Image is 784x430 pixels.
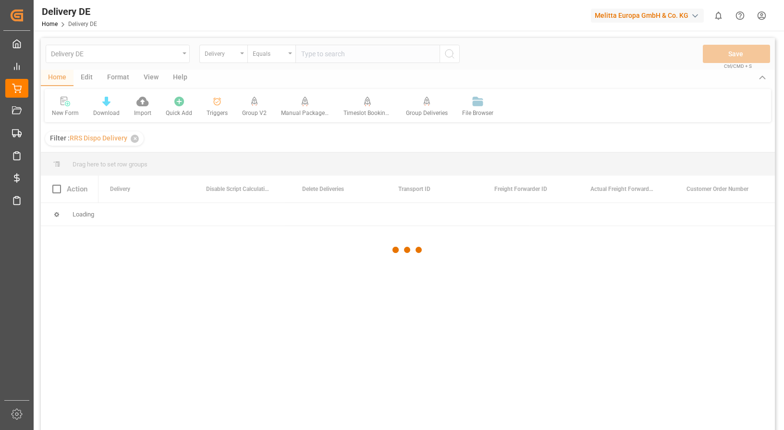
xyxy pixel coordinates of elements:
div: Melitta Europa GmbH & Co. KG [591,9,704,23]
a: Home [42,21,58,27]
button: Help Center [729,5,751,26]
div: Delivery DE [42,4,97,19]
button: Melitta Europa GmbH & Co. KG [591,6,708,25]
button: show 0 new notifications [708,5,729,26]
